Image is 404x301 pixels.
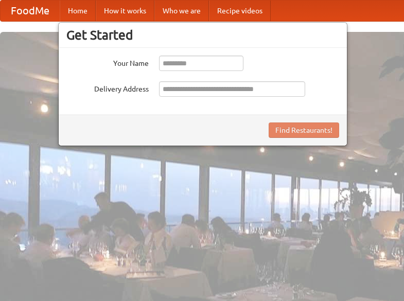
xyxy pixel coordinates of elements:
[66,56,149,68] label: Your Name
[60,1,96,21] a: Home
[66,81,149,94] label: Delivery Address
[209,1,271,21] a: Recipe videos
[1,1,60,21] a: FoodMe
[269,122,339,138] button: Find Restaurants!
[66,27,339,43] h3: Get Started
[96,1,154,21] a: How it works
[154,1,209,21] a: Who we are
